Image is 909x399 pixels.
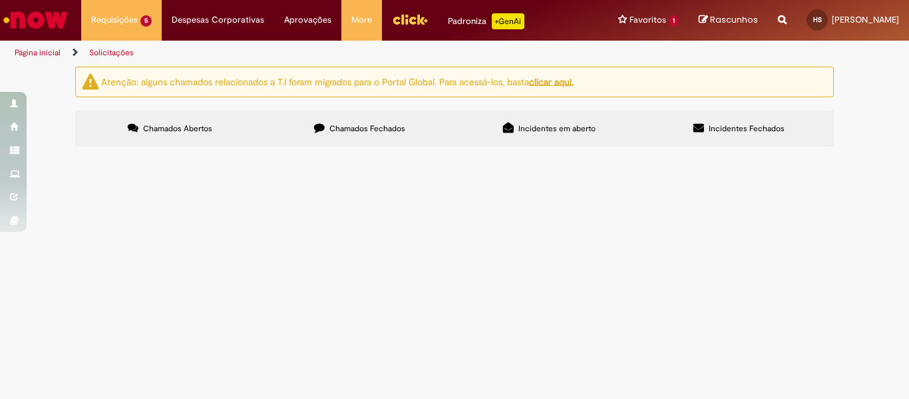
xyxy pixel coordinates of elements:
span: [PERSON_NAME] [832,14,899,25]
span: More [351,13,372,27]
span: Rascunhos [710,13,758,26]
span: 5 [140,15,152,27]
span: Incidentes Fechados [709,123,785,134]
ul: Trilhas de página [10,41,596,65]
a: Página inicial [15,47,61,58]
span: Despesas Corporativas [172,13,264,27]
span: Chamados Abertos [143,123,212,134]
a: Solicitações [89,47,134,58]
span: Favoritos [630,13,666,27]
a: Rascunhos [699,14,758,27]
div: Padroniza [448,13,524,29]
span: Incidentes em aberto [518,123,596,134]
span: Aprovações [284,13,331,27]
span: HS [813,15,822,24]
ng-bind-html: Atenção: alguns chamados relacionados a T.I foram migrados para o Portal Global. Para acessá-los,... [101,75,574,87]
img: click_logo_yellow_360x200.png [392,9,428,29]
span: Chamados Fechados [329,123,405,134]
span: 1 [669,15,679,27]
p: +GenAi [492,13,524,29]
span: Requisições [91,13,138,27]
a: clicar aqui. [529,75,574,87]
img: ServiceNow [1,7,70,33]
